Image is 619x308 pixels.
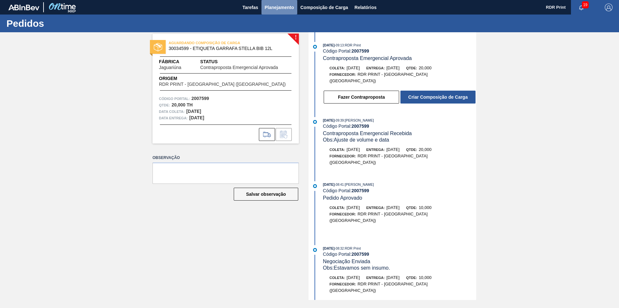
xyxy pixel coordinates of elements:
strong: 2007599 [351,124,369,129]
img: status [154,43,162,51]
button: Notificações [571,3,592,12]
span: Fornecedor: [329,282,356,286]
span: [DATE] [347,205,360,210]
span: - 08:41 [335,183,344,186]
span: AGUARDANDO COMPOSIÇÃO DE CARGA [169,40,259,46]
span: RDR PRINT - [GEOGRAPHIC_DATA] ([GEOGRAPHIC_DATA]) [329,282,427,293]
span: Entrega: [366,148,385,152]
span: : RDR Print [344,43,361,47]
div: Código Portal: [323,124,476,129]
span: [DATE] [323,43,335,47]
span: [DATE] [386,65,399,70]
span: Contraproposta Emergencial Recebida [323,131,412,136]
span: Coleta: [329,66,345,70]
span: Coleta: [329,276,345,280]
div: Código Portal: [323,48,476,54]
span: RDR PRINT - [GEOGRAPHIC_DATA] ([GEOGRAPHIC_DATA]) [159,82,286,87]
span: [DATE] [347,65,360,70]
span: Qtde: [406,276,417,280]
span: [DATE] [323,118,335,122]
img: atual [313,120,317,124]
span: Status [200,58,292,65]
span: - 09:39 [335,119,344,122]
span: Negociação Enviada [323,259,370,264]
img: atual [313,184,317,188]
strong: [DATE] [189,115,204,120]
span: Fornecedor: [329,73,356,76]
span: Origem [159,75,292,82]
span: 10,000 [419,205,432,210]
button: Salvar observação [234,188,298,201]
span: Composição de Carga [300,4,348,11]
span: Código Portal: [159,95,190,102]
span: 19 [582,1,589,8]
span: [DATE] [323,246,335,250]
span: : RDR Print [344,246,361,250]
strong: 2007599 [351,188,369,193]
span: Contraproposta Emergencial Aprovada [200,65,278,70]
span: Fornecedor: [329,212,356,216]
span: [DATE] [347,275,360,280]
div: Código Portal: [323,252,476,257]
span: Qtde: [406,206,417,210]
label: Observação [152,153,299,163]
span: RDR PRINT - [GEOGRAPHIC_DATA] ([GEOGRAPHIC_DATA]) [329,72,427,83]
span: 10,000 [419,275,432,280]
img: atual [313,248,317,252]
button: Fazer Contraproposta [324,91,399,104]
span: Fábrica [159,58,200,65]
span: Qtde : [159,102,170,108]
span: RDR PRINT - [GEOGRAPHIC_DATA] ([GEOGRAPHIC_DATA]) [329,212,427,223]
strong: 20,000 TH [172,102,192,107]
div: Informar alteração no pedido [276,128,292,141]
span: [DATE] [386,147,399,152]
span: Qtde: [406,148,417,152]
div: Ir para Composição de Carga [259,128,275,141]
img: TNhmsLtSVTkK8tSr43FrP2fwEKptu5GPRR3wAAAABJRU5ErkJggg== [8,5,39,10]
span: 30034599 - ETIQUETA GARRAFA STELLA BIB 12L [169,46,286,51]
span: : [PERSON_NAME] [344,118,374,122]
div: Código Portal: [323,188,476,193]
strong: 2007599 [192,96,209,101]
span: Obs: Ajuste de volume e data [323,137,389,143]
img: Logout [605,4,613,11]
button: Criar Composição de Carga [400,91,476,104]
span: Data coleta: [159,108,185,115]
img: atual [313,45,317,49]
h1: Pedidos [6,20,121,27]
strong: 2007599 [351,252,369,257]
span: - 09:13 [335,44,344,47]
span: Entrega: [366,66,385,70]
strong: 2007599 [351,48,369,54]
span: [DATE] [386,205,399,210]
span: RDR PRINT - [GEOGRAPHIC_DATA] ([GEOGRAPHIC_DATA]) [329,154,427,165]
span: Contraproposta Emergencial Aprovada [323,55,412,61]
span: Entrega: [366,206,385,210]
span: Tarefas [242,4,258,11]
span: Coleta: [329,148,345,152]
span: [DATE] [323,183,335,186]
span: Jaguariúna [159,65,181,70]
span: Fornecedor: [329,154,356,158]
span: Entrega: [366,276,385,280]
strong: [DATE] [186,109,201,114]
span: : [PERSON_NAME] [344,183,374,186]
span: Obs: Estavamos sem insumo. [323,265,390,271]
span: [DATE] [386,275,399,280]
span: Relatórios [355,4,377,11]
span: Data entrega: [159,115,188,121]
span: Coleta: [329,206,345,210]
span: [DATE] [347,147,360,152]
span: Planejamento [265,4,294,11]
span: 20,000 [419,147,432,152]
span: Pedido Aprovado [323,195,362,201]
span: 20,000 [419,65,432,70]
span: Qtde: [406,66,417,70]
span: - 08:32 [335,247,344,250]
